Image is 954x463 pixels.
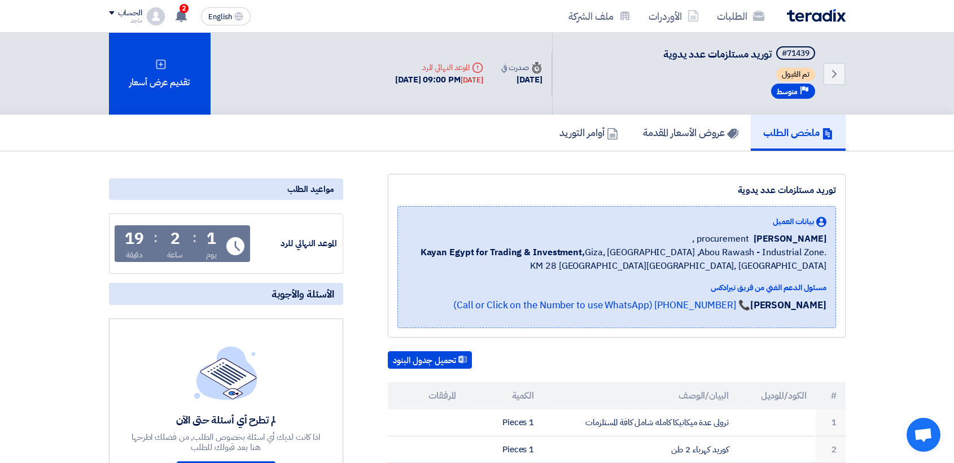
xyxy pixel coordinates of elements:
[663,46,817,62] h5: توريد مستلزمات عدد يدوية
[816,382,846,409] th: #
[465,382,543,409] th: الكمية
[206,249,217,261] div: يوم
[782,50,809,58] div: #71439
[708,3,773,29] a: الطلبات
[907,418,940,452] div: Open chat
[461,75,483,86] div: [DATE]
[559,126,618,139] h5: أوامر التوريد
[663,46,772,62] span: توريد مستلزمات عدد يدوية
[395,73,483,86] div: [DATE] 09:00 PM
[130,432,322,452] div: اذا كانت لديك أي اسئلة بخصوص الطلب, من فضلك اطرحها هنا بعد قبولك للطلب
[787,9,846,22] img: Teradix logo
[180,4,189,13] span: 2
[465,409,543,436] td: 1 Pieces
[170,231,180,247] div: 2
[501,73,542,86] div: [DATE]
[421,246,585,259] b: Kayan Egypt for Trading & Investment,
[109,33,211,115] div: تقديم عرض أسعار
[738,382,816,409] th: الكود/الموديل
[643,126,738,139] h5: عروض الأسعار المقدمة
[194,346,257,399] img: empty_state_list.svg
[754,232,826,246] span: [PERSON_NAME]
[388,382,466,409] th: المرفقات
[777,86,798,97] span: متوسط
[763,126,833,139] h5: ملخص الطلب
[543,409,738,436] td: ترولى عدة ميكانيكا كامله شامل كافة المستلزمات
[750,298,826,312] strong: [PERSON_NAME]
[395,62,483,73] div: الموعد النهائي للرد
[543,382,738,409] th: البيان/الوصف
[201,7,251,25] button: English
[640,3,708,29] a: الأوردرات
[207,231,216,247] div: 1
[118,8,142,18] div: الحساب
[407,246,826,273] span: Giza, [GEOGRAPHIC_DATA] ,Abou Rawash - Industrial Zone. KM 28 [GEOGRAPHIC_DATA][GEOGRAPHIC_DATA],...
[192,228,196,248] div: :
[692,232,749,246] span: procurement ,
[816,409,846,436] td: 1
[147,7,165,25] img: profile_test.png
[543,436,738,463] td: كوريد كهرباء 2 طن
[501,62,542,73] div: صدرت في
[816,436,846,463] td: 2
[126,249,143,261] div: دقيقة
[252,237,337,250] div: الموعد النهائي للرد
[559,3,640,29] a: ملف الشركة
[208,13,232,21] span: English
[130,413,322,426] div: لم تطرح أي أسئلة حتى الآن
[631,115,751,151] a: عروض الأسعار المقدمة
[109,18,142,24] div: ماجد
[773,216,814,228] span: بيانات العميل
[125,231,144,247] div: 19
[547,115,631,151] a: أوامر التوريد
[388,351,472,369] button: تحميل جدول البنود
[776,68,815,81] span: تم القبول
[407,282,826,294] div: مسئول الدعم الفني من فريق تيرادكس
[465,436,543,463] td: 1 Pieces
[167,249,183,261] div: ساعة
[397,184,836,197] div: توريد مستلزمات عدد يدوية
[272,287,334,300] span: الأسئلة والأجوبة
[154,228,157,248] div: :
[453,298,750,312] a: 📞 [PHONE_NUMBER] (Call or Click on the Number to use WhatsApp)
[751,115,846,151] a: ملخص الطلب
[109,178,343,200] div: مواعيد الطلب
